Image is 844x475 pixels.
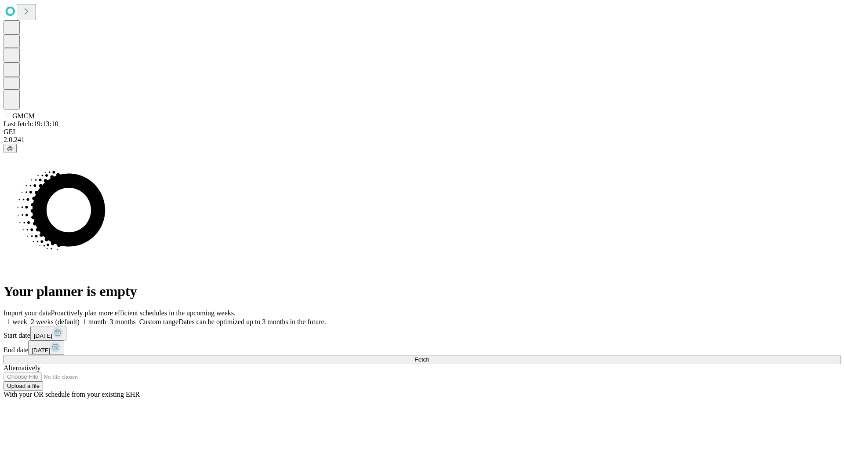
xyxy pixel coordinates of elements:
[32,347,50,354] span: [DATE]
[178,318,326,325] span: Dates can be optimized up to 3 months in the future.
[4,391,140,398] span: With your OR schedule from your existing EHR
[83,318,106,325] span: 1 month
[7,318,27,325] span: 1 week
[4,340,840,355] div: End date
[12,112,35,120] span: GMCM
[34,332,52,339] span: [DATE]
[415,356,429,363] span: Fetch
[4,283,840,300] h1: Your planner is empty
[4,120,58,128] span: Last fetch: 19:13:10
[110,318,136,325] span: 3 months
[30,326,66,340] button: [DATE]
[139,318,178,325] span: Custom range
[4,326,840,340] div: Start date
[7,145,13,152] span: @
[4,381,43,391] button: Upload a file
[4,144,17,153] button: @
[4,128,840,136] div: GEI
[51,309,236,317] span: Proactively plan more efficient schedules in the upcoming weeks.
[4,309,51,317] span: Import your data
[4,136,840,144] div: 2.0.241
[4,355,840,364] button: Fetch
[28,340,64,355] button: [DATE]
[31,318,80,325] span: 2 weeks (default)
[4,364,40,372] span: Alternatively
